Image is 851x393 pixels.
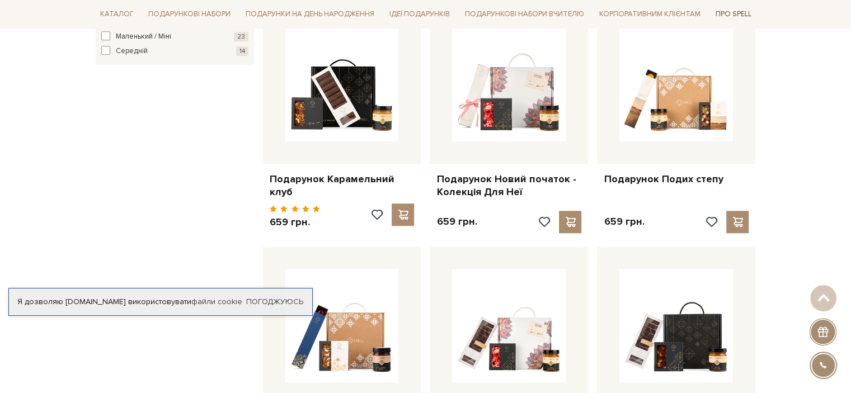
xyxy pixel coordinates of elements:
a: Подарунок Карамельний клуб [270,173,415,199]
p: 659 грн. [436,215,477,228]
a: Про Spell [711,6,755,23]
a: Ідеї подарунків [385,6,454,23]
p: 659 грн. [604,215,644,228]
a: Корпоративним клієнтам [595,6,705,23]
button: Середній 14 [101,46,248,57]
a: Подарунок Подих степу [604,173,749,186]
span: 14 [236,46,248,56]
p: 659 грн. [270,216,321,229]
a: Подарункові набори Вчителю [460,4,589,23]
span: 23 [234,32,248,41]
a: Каталог [96,6,138,23]
div: Я дозволяю [DOMAIN_NAME] використовувати [9,297,312,307]
a: Подарунки на День народження [241,6,379,23]
a: Погоджуюсь [246,297,303,307]
a: Подарункові набори [144,6,235,23]
span: Середній [116,46,148,57]
span: Маленький / Міні [116,31,171,42]
a: Подарунок Новий початок - Колекція Для Неї [436,173,581,199]
button: Маленький / Міні 23 [101,31,248,42]
a: файли cookie [191,297,242,306]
